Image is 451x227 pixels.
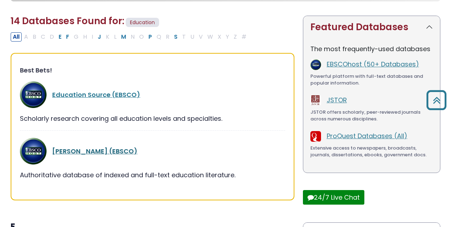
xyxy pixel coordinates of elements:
div: Extensive access to newspapers, broadcasts, journals, dissertations, ebooks, government docs. [310,145,433,158]
a: ProQuest Databases (All) [327,131,407,140]
button: Filter Results M [119,32,128,42]
h3: Best Bets! [20,66,285,74]
a: Back to Top [424,93,449,107]
button: Filter Results P [146,32,154,42]
div: Alpha-list to filter by first letter of database name [11,32,249,41]
span: Education [126,18,159,27]
button: 24/7 Live Chat [303,190,364,205]
a: JSTOR [327,96,347,104]
button: Filter Results J [96,32,103,42]
a: [PERSON_NAME] (EBSCO) [52,147,137,156]
div: JSTOR offers scholarly, peer-reviewed journals across numerous disciplines. [310,109,433,123]
button: All [11,32,22,42]
a: Education Source (EBSCO) [52,90,140,99]
a: EBSCOhost (50+ Databases) [327,60,419,69]
div: Authoritative database of indexed and full-text education literature. [20,170,285,180]
button: Filter Results E [56,32,64,42]
p: The most frequently-used databases [310,44,433,54]
div: Scholarly research covering all education levels and specialties. [20,114,285,123]
div: Powerful platform with full-text databases and popular information. [310,73,433,87]
button: Filter Results S [172,32,180,42]
button: Filter Results F [64,32,71,42]
span: 14 Databases Found for: [11,15,124,27]
button: Featured Databases [303,16,440,38]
